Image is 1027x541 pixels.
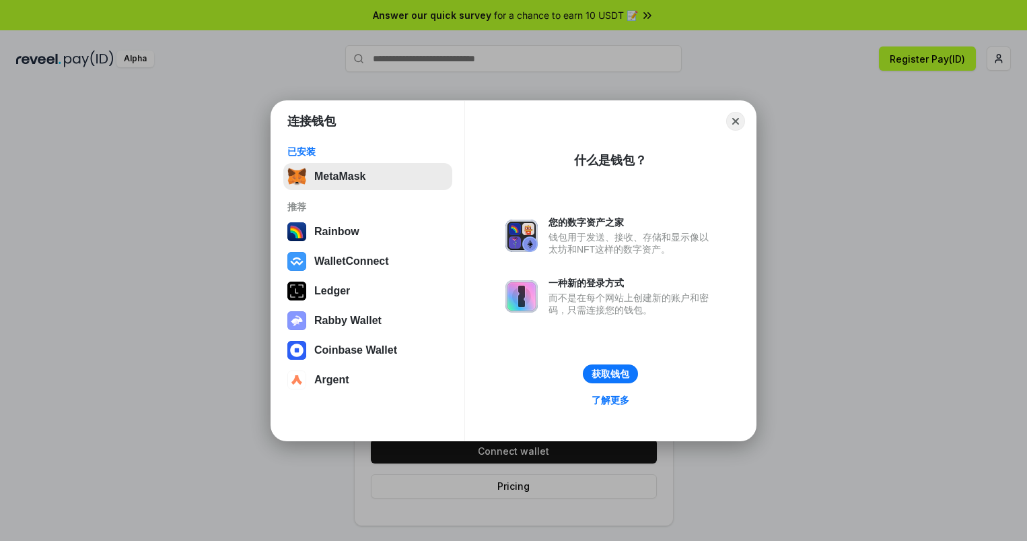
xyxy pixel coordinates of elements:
button: Ledger [283,278,452,305]
img: svg+xml,%3Csvg%20fill%3D%22none%22%20height%3D%2233%22%20viewBox%3D%220%200%2035%2033%22%20width%... [287,167,306,186]
div: 钱包用于发送、接收、存储和显示像以太坊和NFT这样的数字资产。 [548,231,715,255]
button: Argent [283,367,452,393]
div: 已安装 [287,146,448,158]
img: svg+xml,%3Csvg%20xmlns%3D%22http%3A%2F%2Fwww.w3.org%2F2000%2Fsvg%22%20width%3D%2228%22%20height%3... [287,282,306,300]
button: Close [726,112,745,131]
div: Ledger [314,285,350,297]
img: svg+xml,%3Csvg%20width%3D%2228%22%20height%3D%2228%22%20viewBox%3D%220%200%2028%2028%22%20fill%3D... [287,341,306,360]
div: WalletConnect [314,255,389,267]
button: Coinbase Wallet [283,337,452,364]
a: 了解更多 [583,391,637,409]
img: svg+xml,%3Csvg%20xmlns%3D%22http%3A%2F%2Fwww.w3.org%2F2000%2Fsvg%22%20fill%3D%22none%22%20viewBox... [287,311,306,330]
div: Rabby Wallet [314,315,382,327]
img: svg+xml,%3Csvg%20width%3D%2228%22%20height%3D%2228%22%20viewBox%3D%220%200%2028%2028%22%20fill%3D... [287,252,306,271]
img: svg+xml,%3Csvg%20xmlns%3D%22http%3A%2F%2Fwww.w3.org%2F2000%2Fsvg%22%20fill%3D%22none%22%20viewBox... [505,220,538,252]
img: svg+xml,%3Csvg%20width%3D%2228%22%20height%3D%2228%22%20viewBox%3D%220%200%2028%2028%22%20fill%3D... [287,371,306,389]
div: 什么是钱包？ [574,152,647,168]
h1: 连接钱包 [287,113,336,129]
button: 获取钱包 [583,364,638,383]
div: 获取钱包 [592,368,629,380]
img: svg+xml,%3Csvg%20xmlns%3D%22http%3A%2F%2Fwww.w3.org%2F2000%2Fsvg%22%20fill%3D%22none%22%20viewBox... [505,280,538,313]
div: Coinbase Wallet [314,344,397,356]
div: 而不是在每个网站上创建新的账户和密码，只需连接您的钱包。 [548,292,715,316]
button: WalletConnect [283,248,452,275]
div: 您的数字资产之家 [548,216,715,228]
button: Rabby Wallet [283,307,452,334]
div: Rainbow [314,226,359,238]
div: Argent [314,374,349,386]
div: 一种新的登录方式 [548,277,715,289]
div: 推荐 [287,201,448,213]
div: 了解更多 [592,394,629,406]
button: Rainbow [283,218,452,245]
div: MetaMask [314,170,365,183]
button: MetaMask [283,163,452,190]
img: svg+xml,%3Csvg%20width%3D%22120%22%20height%3D%22120%22%20viewBox%3D%220%200%20120%20120%22%20fil... [287,222,306,241]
